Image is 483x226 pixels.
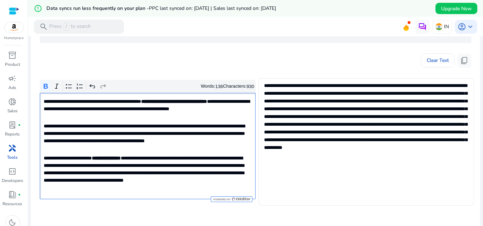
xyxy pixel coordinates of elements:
[421,54,454,68] button: Clear Text
[63,23,69,31] span: /
[2,177,23,184] p: Developers
[215,84,223,89] label: 136
[457,54,471,68] button: content_copy
[8,167,17,176] span: code_blocks
[213,198,231,201] span: Powered by
[458,23,466,31] span: account_circle
[4,36,24,41] p: Marketplace
[34,4,42,13] mat-icon: error_outline
[5,131,20,137] p: Reports
[435,23,443,30] img: in.svg
[3,201,23,207] p: Resources
[7,154,18,161] p: Tools
[7,108,18,114] p: Sales
[9,84,17,91] p: Ads
[18,124,21,126] span: fiber_manual_record
[246,84,254,89] label: 930
[40,93,256,199] div: Rich Text Editor. Editing area: main. Press Alt+0 for help.
[8,144,17,152] span: handyman
[444,20,449,33] p: IN
[149,5,276,12] span: PPC last synced on: [DATE] | Sales last synced on: [DATE]
[466,23,475,31] span: keyboard_arrow_down
[435,3,477,14] button: Upgrade Now
[8,121,17,129] span: lab_profile
[5,61,20,68] p: Product
[49,23,91,31] p: Press to search
[201,82,255,91] div: Words: Characters:
[46,6,276,12] h5: Data syncs run less frequently on your plan -
[8,190,17,199] span: book_4
[39,23,48,31] span: search
[427,54,449,68] span: Clear Text
[8,74,17,83] span: campaign
[8,51,17,59] span: inventory_2
[460,56,469,65] span: content_copy
[8,98,17,106] span: donut_small
[5,22,24,33] img: amazon.svg
[441,5,472,12] span: Upgrade Now
[18,193,21,196] span: fiber_manual_record
[40,80,256,93] div: Editor toolbar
